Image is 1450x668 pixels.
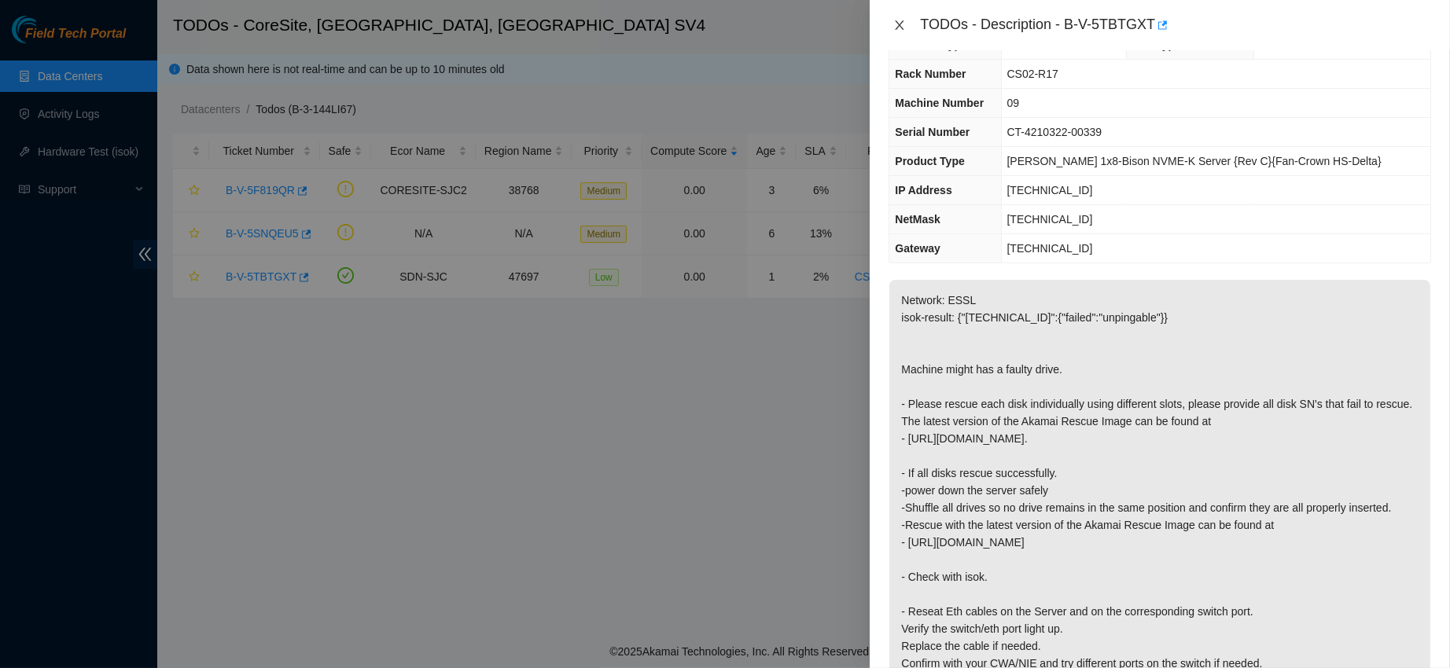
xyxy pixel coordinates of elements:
[1007,242,1093,255] span: [TECHNICAL_ID]
[1007,97,1020,109] span: 09
[893,19,906,31] span: close
[895,126,970,138] span: Serial Number
[1007,155,1382,167] span: [PERSON_NAME] 1x8-Bison NVME-K Server {Rev C}{Fan-Crown HS-Delta}
[1007,184,1093,196] span: [TECHNICAL_ID]
[895,68,966,80] span: Rack Number
[1007,126,1102,138] span: CT-4210322-00339
[1007,68,1058,80] span: CS02-R17
[889,18,911,33] button: Close
[895,213,940,226] span: NetMask
[895,184,951,196] span: IP Address
[895,97,984,109] span: Machine Number
[895,155,964,167] span: Product Type
[1007,213,1093,226] span: [TECHNICAL_ID]
[895,242,940,255] span: Gateway
[920,13,1431,38] div: TODOs - Description - B-V-5TBTGXT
